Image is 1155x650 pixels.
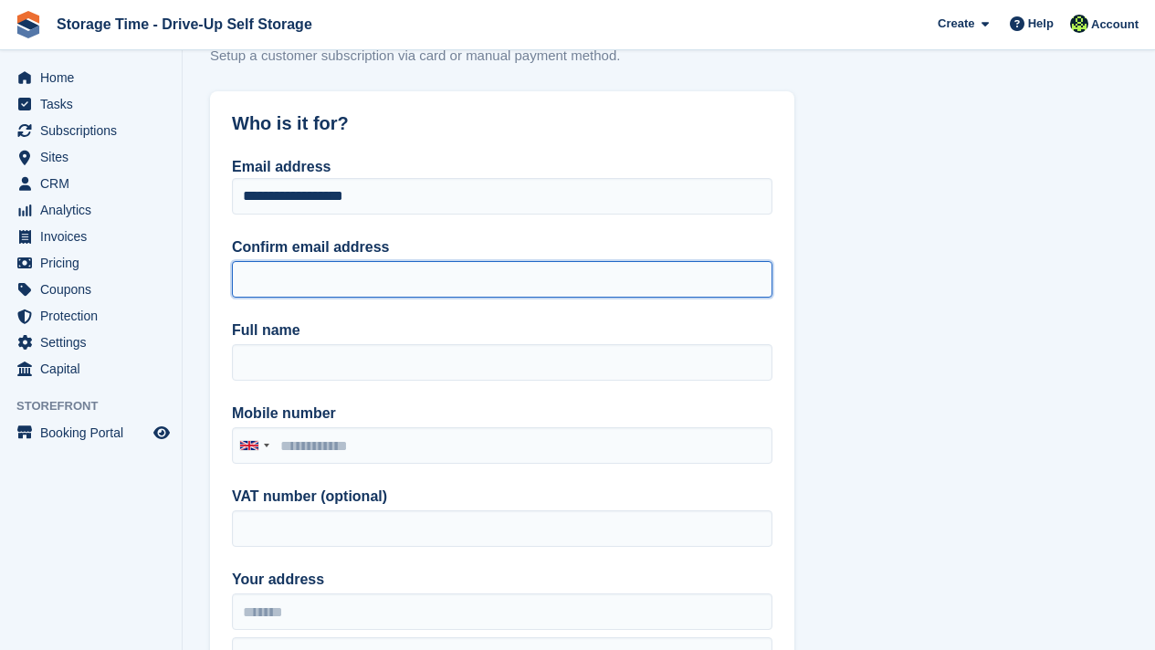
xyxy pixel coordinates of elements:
span: Protection [40,303,150,329]
label: Mobile number [232,403,772,425]
label: VAT number (optional) [232,486,772,508]
span: Account [1091,16,1139,34]
span: Capital [40,356,150,382]
div: United Kingdom: +44 [233,428,275,463]
span: Settings [40,330,150,355]
a: Storage Time - Drive-Up Self Storage [49,9,320,39]
a: menu [9,65,173,90]
a: menu [9,277,173,302]
label: Your address [232,569,772,591]
label: Email address [232,159,331,174]
span: Storefront [16,397,182,415]
a: menu [9,420,173,446]
span: Subscriptions [40,118,150,143]
img: stora-icon-8386f47178a22dfd0bd8f6a31ec36ba5ce8667c1dd55bd0f319d3a0aa187defe.svg [15,11,42,38]
span: Analytics [40,197,150,223]
a: menu [9,250,173,276]
label: Confirm email address [232,236,772,258]
span: Pricing [40,250,150,276]
label: Full name [232,320,772,341]
img: Laaibah Sarwar [1070,15,1088,33]
span: Help [1028,15,1054,33]
span: Tasks [40,91,150,117]
span: Sites [40,144,150,170]
a: menu [9,356,173,382]
a: menu [9,224,173,249]
a: Preview store [151,422,173,444]
p: Setup a customer subscription via card or manual payment method. [210,46,620,67]
span: Create [938,15,974,33]
a: menu [9,330,173,355]
span: Coupons [40,277,150,302]
h2: Who is it for? [232,113,772,134]
span: Invoices [40,224,150,249]
a: menu [9,197,173,223]
a: menu [9,118,173,143]
a: menu [9,303,173,329]
span: Home [40,65,150,90]
span: CRM [40,171,150,196]
a: menu [9,171,173,196]
a: menu [9,91,173,117]
span: Booking Portal [40,420,150,446]
a: menu [9,144,173,170]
